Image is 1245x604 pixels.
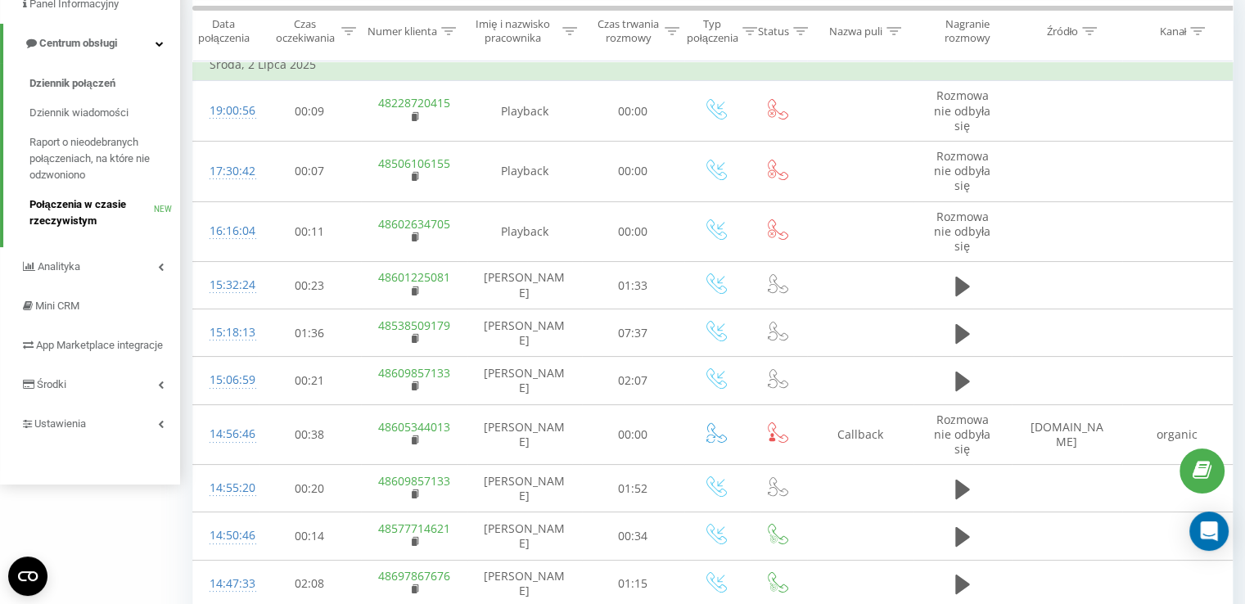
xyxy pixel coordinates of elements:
[259,404,361,465] td: 00:38
[807,404,913,465] td: Callback
[29,75,115,92] span: Dziennik połączeń
[29,196,154,229] span: Połączenia w czasie rzeczywistym
[8,557,47,596] button: Open CMP widget
[210,364,242,396] div: 15:06:59
[273,17,337,45] div: Czas oczekiwania
[758,24,789,38] div: Status
[29,128,180,190] a: Raport o nieodebranych połączeniach, na które nie odzwoniono
[259,357,361,404] td: 00:21
[378,318,450,333] a: 48538509179
[378,568,450,584] a: 48697867676
[35,300,79,312] span: Mini CRM
[1122,404,1233,465] td: organic
[582,81,684,142] td: 00:00
[29,98,180,128] a: Dziennik wiadomości
[210,520,242,552] div: 14:50:46
[38,260,80,273] span: Analityka
[378,473,450,489] a: 48609857133
[210,472,242,504] div: 14:55:20
[582,309,684,357] td: 07:37
[259,262,361,309] td: 00:23
[378,521,450,536] a: 48577714621
[934,209,990,254] span: Rozmowa nie odbyła się
[210,418,242,450] div: 14:56:46
[582,262,684,309] td: 01:33
[378,95,450,110] a: 48228720415
[934,148,990,193] span: Rozmowa nie odbyła się
[210,156,242,187] div: 17:30:42
[467,309,582,357] td: [PERSON_NAME]
[259,81,361,142] td: 00:09
[467,262,582,309] td: [PERSON_NAME]
[210,95,242,127] div: 19:00:56
[210,568,242,600] div: 14:47:33
[259,465,361,512] td: 00:20
[1012,404,1122,465] td: [DOMAIN_NAME]
[596,17,661,45] div: Czas trwania rozmowy
[34,417,86,430] span: Ustawienia
[582,201,684,262] td: 00:00
[687,17,738,45] div: Typ połączenia
[467,357,582,404] td: [PERSON_NAME]
[467,512,582,560] td: [PERSON_NAME]
[29,134,172,183] span: Raport o nieodebranych połączeniach, na które nie odzwoniono
[378,156,450,171] a: 48506106155
[934,88,990,133] span: Rozmowa nie odbyła się
[210,269,242,301] div: 15:32:24
[259,512,361,560] td: 00:14
[29,190,180,236] a: Połączenia w czasie rzeczywistymNEW
[39,37,117,49] span: Centrum obsługi
[259,141,361,201] td: 00:07
[467,404,582,465] td: [PERSON_NAME]
[927,17,1007,45] div: Nagranie rozmowy
[467,81,582,142] td: Playback
[582,357,684,404] td: 02:07
[1046,24,1078,38] div: Źródło
[467,201,582,262] td: Playback
[378,269,450,285] a: 48601225081
[259,201,361,262] td: 00:11
[582,465,684,512] td: 01:52
[582,404,684,465] td: 00:00
[37,378,66,390] span: Środki
[29,105,129,121] span: Dziennik wiadomości
[210,317,242,349] div: 15:18:13
[378,365,450,381] a: 48609857133
[829,24,882,38] div: Nazwa puli
[582,512,684,560] td: 00:34
[378,216,450,232] a: 48602634705
[259,309,361,357] td: 01:36
[467,141,582,201] td: Playback
[193,17,254,45] div: Data połączenia
[467,17,559,45] div: Imię i nazwisko pracownika
[36,339,163,351] span: App Marketplace integracje
[467,465,582,512] td: [PERSON_NAME]
[29,69,180,98] a: Dziennik połączeń
[3,24,180,63] a: Centrum obsługi
[1189,512,1229,551] div: Open Intercom Messenger
[1159,24,1186,38] div: Kanał
[378,419,450,435] a: 48605344013
[210,215,242,247] div: 16:16:04
[582,141,684,201] td: 00:00
[368,24,437,38] div: Numer klienta
[934,412,990,457] span: Rozmowa nie odbyła się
